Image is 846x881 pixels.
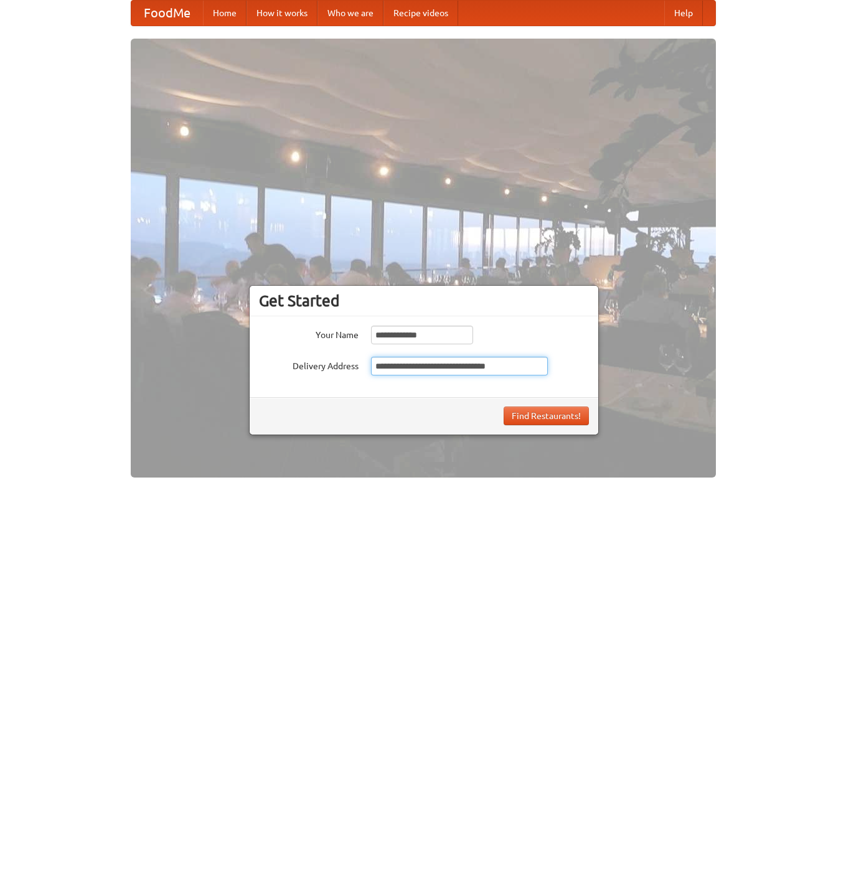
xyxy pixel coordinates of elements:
a: Recipe videos [383,1,458,26]
label: Delivery Address [259,357,359,372]
a: Help [664,1,703,26]
h3: Get Started [259,291,589,310]
button: Find Restaurants! [504,407,589,425]
a: How it works [247,1,317,26]
a: FoodMe [131,1,203,26]
a: Who we are [317,1,383,26]
label: Your Name [259,326,359,341]
a: Home [203,1,247,26]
